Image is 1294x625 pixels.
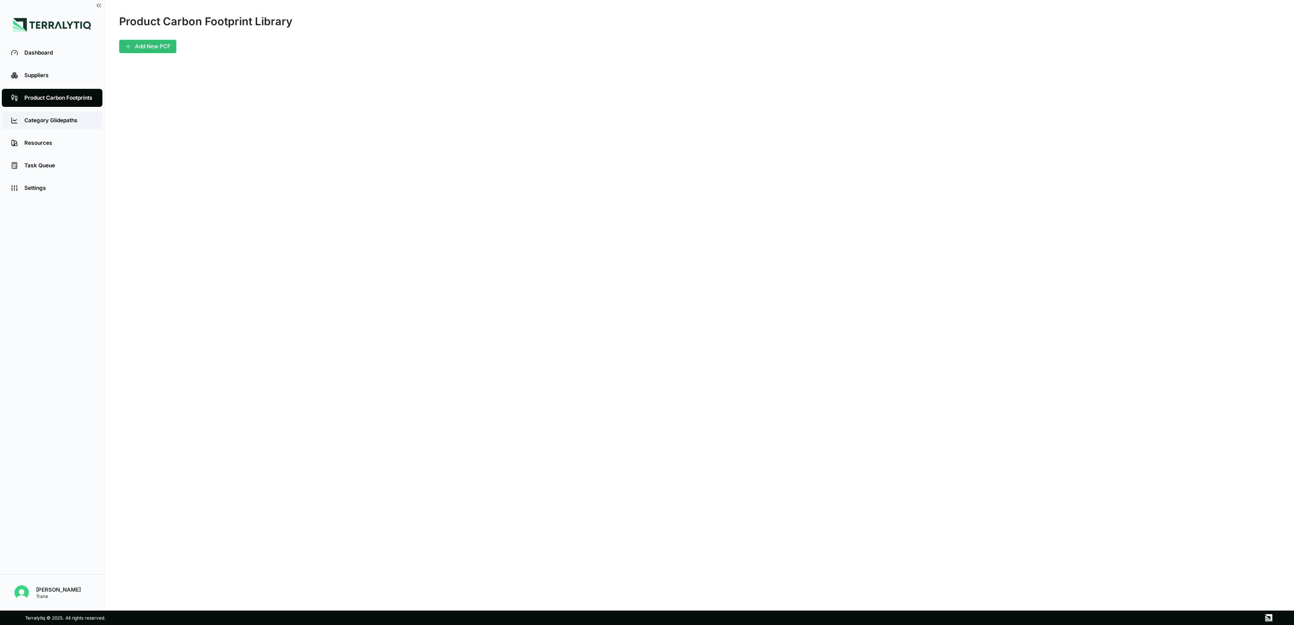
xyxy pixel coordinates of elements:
div: Trane [36,593,81,599]
div: Dashboard [24,49,93,56]
div: Settings [24,184,93,192]
div: Product Carbon Footprints [24,94,93,101]
div: [PERSON_NAME] [36,586,81,593]
div: Resources [24,139,93,147]
div: Category Glidepaths [24,117,93,124]
button: Add New PCF [119,40,176,53]
button: Open user button [11,582,32,603]
div: Suppliers [24,72,93,79]
img: Logo [13,18,91,32]
div: Product Carbon Footprint Library [119,14,292,29]
div: Task Queue [24,162,93,169]
img: Cal Krause [14,585,29,600]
